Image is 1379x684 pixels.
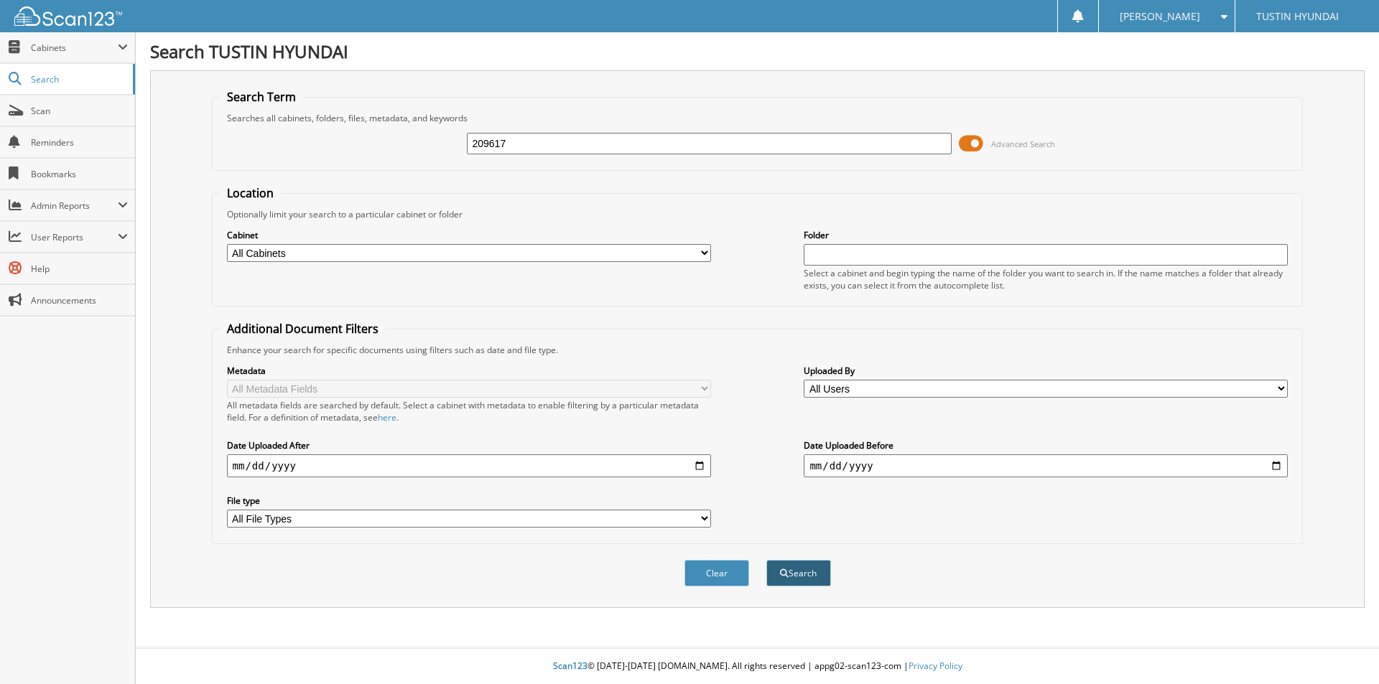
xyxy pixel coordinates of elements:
span: Cabinets [31,42,118,54]
span: Advanced Search [991,139,1055,149]
div: Searches all cabinets, folders, files, metadata, and keywords [220,112,1296,124]
span: User Reports [31,231,118,243]
label: Cabinet [227,229,711,241]
span: Scan [31,105,128,117]
span: Reminders [31,136,128,149]
div: Optionally limit your search to a particular cabinet or folder [220,208,1296,220]
h1: Search TUSTIN HYUNDAI [150,39,1365,63]
div: All metadata fields are searched by default. Select a cabinet with metadata to enable filtering b... [227,399,711,423]
div: Enhance your search for specific documents using filters such as date and file type. [220,344,1296,356]
label: Folder [804,229,1288,241]
input: start [227,454,711,477]
input: end [804,454,1288,477]
label: Uploaded By [804,365,1288,377]
label: Date Uploaded Before [804,439,1288,451]
div: © [DATE]-[DATE] [DOMAIN_NAME]. All rights reserved | appg02-scan123-com | [136,649,1379,684]
iframe: Chat Widget [1307,615,1379,684]
legend: Additional Document Filters [220,321,386,337]
span: Scan123 [553,660,588,672]
span: Announcements [31,294,128,306]
img: scan123-logo-white.svg [14,6,122,26]
a: Privacy Policy [909,660,962,672]
label: File type [227,495,711,507]
span: Search [31,73,126,85]
button: Search [766,560,831,586]
label: Metadata [227,365,711,377]
span: Admin Reports [31,200,118,212]
span: TUSTIN HYUNDAI [1256,12,1339,21]
legend: Location [220,185,281,201]
span: Help [31,263,128,275]
div: Select a cabinet and begin typing the name of the folder you want to search in. If the name match... [804,267,1288,291]
button: Clear [684,560,749,586]
label: Date Uploaded After [227,439,711,451]
a: here [378,411,396,423]
span: Bookmarks [31,168,128,180]
span: [PERSON_NAME] [1120,12,1200,21]
legend: Search Term [220,89,303,105]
